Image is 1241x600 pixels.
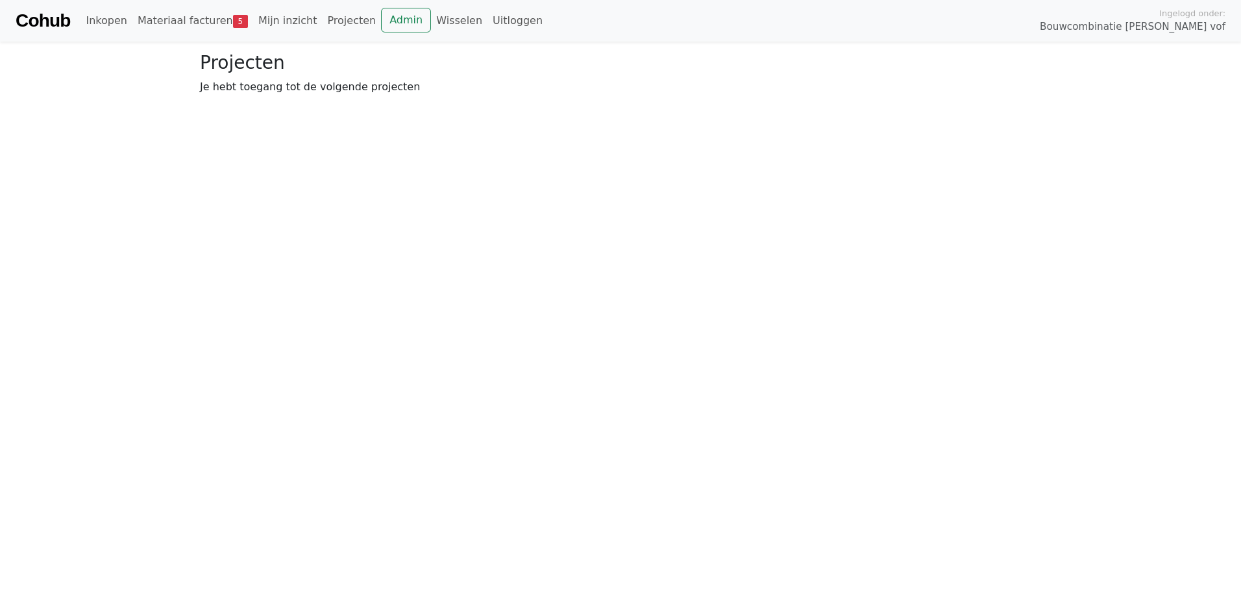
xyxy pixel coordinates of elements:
a: Wisselen [431,8,487,34]
a: Admin [381,8,431,32]
a: Mijn inzicht [253,8,323,34]
a: Cohub [16,5,70,36]
p: Je hebt toegang tot de volgende projecten [200,79,1041,95]
a: Materiaal facturen5 [132,8,253,34]
span: Ingelogd onder: [1159,7,1225,19]
span: 5 [233,15,248,28]
a: Projecten [322,8,381,34]
h3: Projecten [200,52,1041,74]
span: Bouwcombinatie [PERSON_NAME] vof [1040,19,1225,34]
a: Inkopen [80,8,132,34]
a: Uitloggen [487,8,548,34]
